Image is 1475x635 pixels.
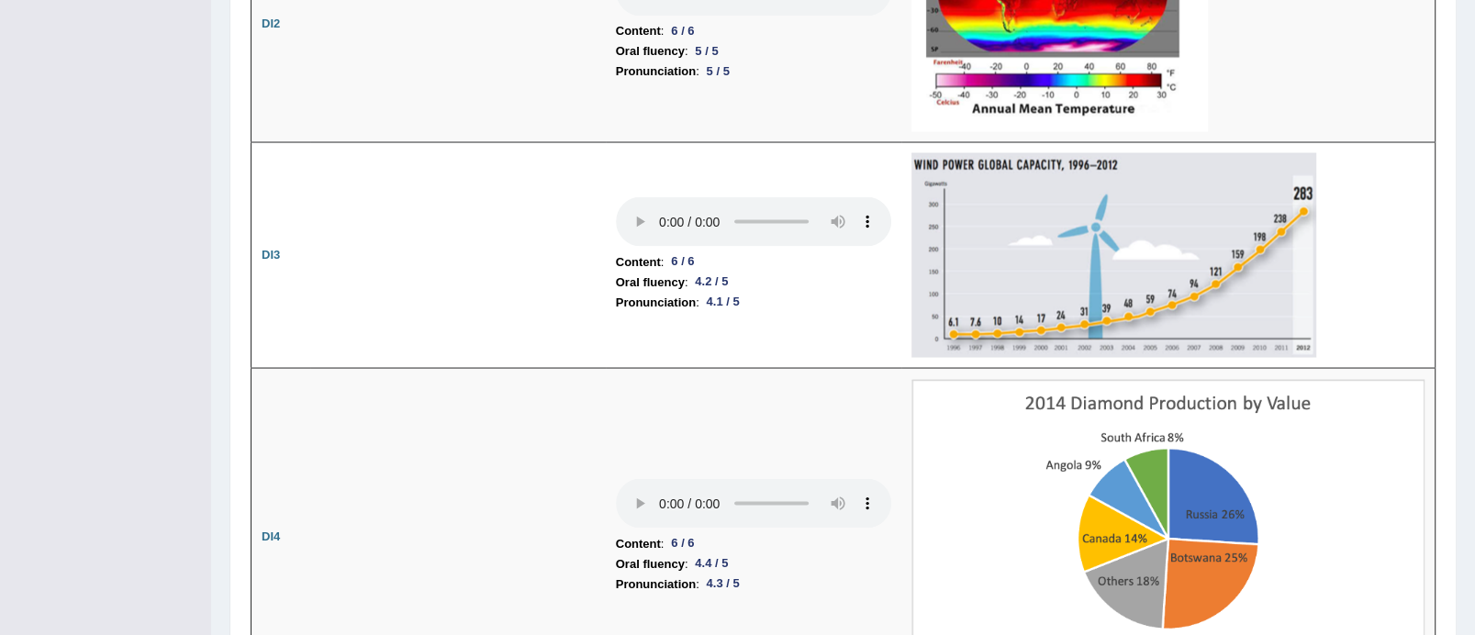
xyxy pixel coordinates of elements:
[664,251,701,271] div: 6 / 6
[664,21,701,40] div: 6 / 6
[616,553,891,574] li: :
[616,41,685,61] b: Oral fluency
[616,41,891,61] li: :
[699,574,747,593] div: 4.3 / 5
[616,292,891,312] li: :
[699,292,747,311] div: 4.1 / 5
[616,272,891,292] li: :
[262,247,280,261] b: DI3
[616,553,685,574] b: Oral fluency
[616,61,891,82] li: :
[616,533,891,553] li: :
[687,553,735,573] div: 4.4 / 5
[616,533,661,553] b: Content
[687,41,725,61] div: 5 / 5
[687,272,735,291] div: 4.2 / 5
[616,21,661,41] b: Content
[616,251,661,272] b: Content
[262,529,280,542] b: DI4
[616,574,891,594] li: :
[616,21,891,41] li: :
[262,17,280,30] b: DI2
[616,574,696,594] b: Pronunciation
[616,292,696,312] b: Pronunciation
[616,272,685,292] b: Oral fluency
[616,251,891,272] li: :
[699,61,737,81] div: 5 / 5
[664,533,701,552] div: 6 / 6
[616,61,696,82] b: Pronunciation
